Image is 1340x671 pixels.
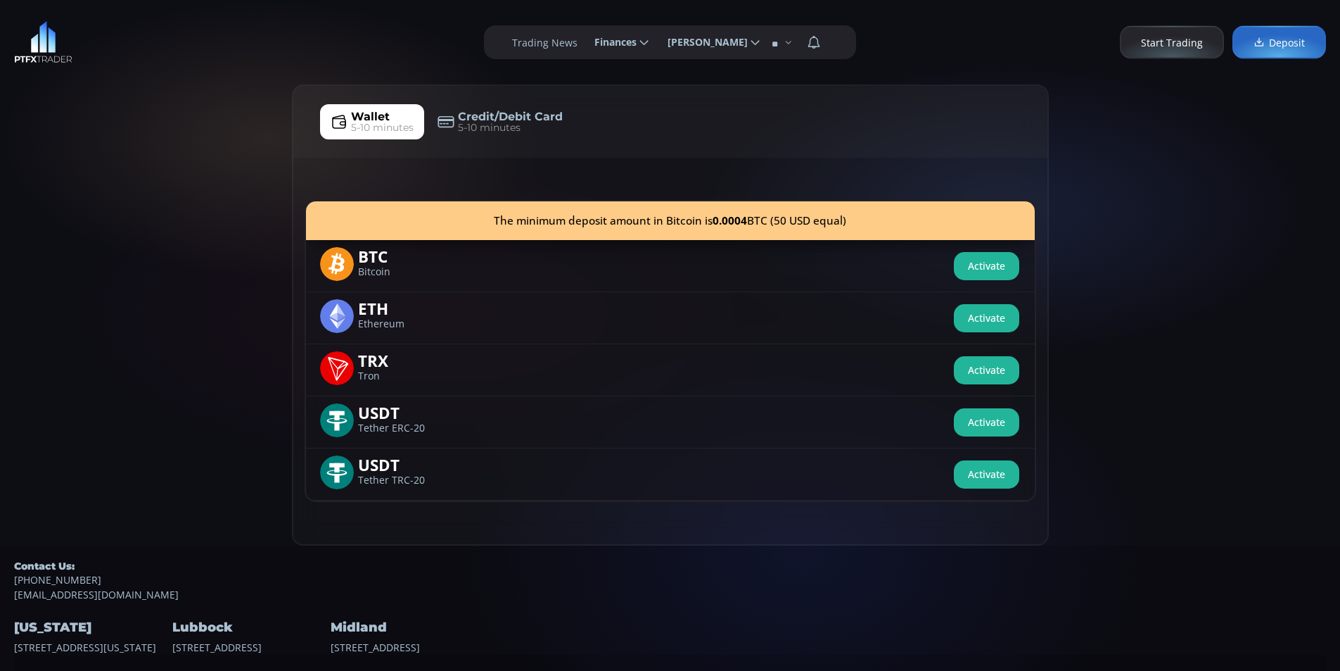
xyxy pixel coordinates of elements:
span: 5-10 minutes [458,120,521,135]
span: Finances [585,28,637,56]
span: Start Trading [1141,35,1203,50]
span: ETH [358,299,444,315]
a: Deposit [1232,26,1326,59]
h4: Midland [331,616,485,639]
span: Tether ERC-20 [358,424,444,433]
span: Credit/Debit Card [458,108,563,125]
button: Activate [954,304,1019,332]
a: Start Trading [1120,26,1224,59]
span: Ethereum [358,320,444,329]
a: Wallet5-10 minutes [320,104,424,139]
div: [STREET_ADDRESS][US_STATE] [14,602,169,654]
button: Activate [954,460,1019,489]
b: 0.0004 [713,213,747,228]
h4: [US_STATE] [14,616,169,639]
span: BTC [358,247,444,263]
span: Tether TRC-20 [358,476,444,485]
span: TRX [358,351,444,368]
label: Trading News [512,35,578,50]
button: Activate [954,408,1019,437]
span: Bitcoin [358,268,444,277]
div: [EMAIL_ADDRESS][DOMAIN_NAME] [14,560,1326,602]
a: [PHONE_NUMBER] [14,572,1326,587]
button: Activate [954,356,1019,384]
span: USDT [358,456,444,472]
a: Credit/Debit Card5-10 minutes [427,104,573,139]
span: 5-10 minutes [351,120,414,135]
span: Deposit [1253,35,1305,50]
div: [STREET_ADDRESS] [172,602,327,654]
span: Tron [358,372,444,381]
h4: Lubbock [172,616,327,639]
button: Activate [954,252,1019,280]
span: Wallet [351,108,390,125]
span: [PERSON_NAME] [658,28,748,56]
div: The minimum deposit amount in Bitcoin is BTC (50 USD equal) [306,201,1035,240]
img: LOGO [14,21,72,63]
span: USDT [358,403,444,420]
h5: Contact Us: [14,560,1326,572]
div: [STREET_ADDRESS] [331,602,485,654]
